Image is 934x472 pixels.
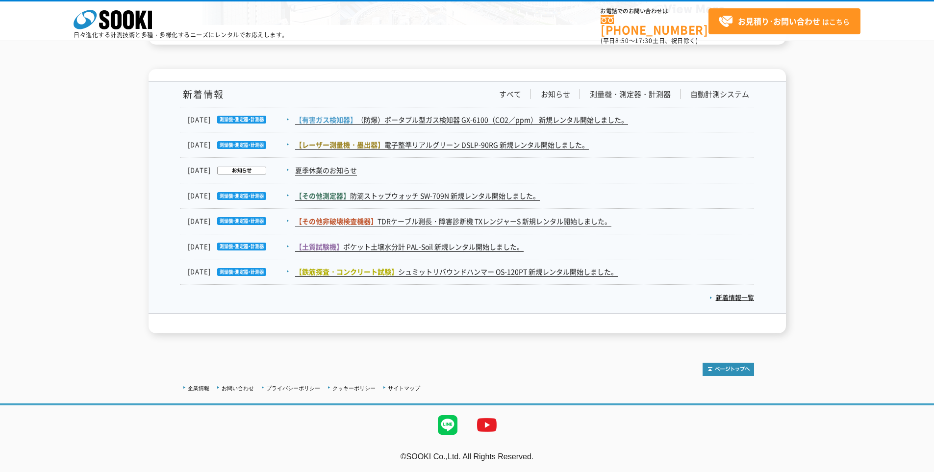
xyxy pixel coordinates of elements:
dt: [DATE] [188,242,294,252]
span: 【レーザー測量機・墨出器】 [295,140,384,149]
a: 【鉄筋探査・コンクリート試験】シュミットリバウンドハンマー OS-120PT 新規レンタル開始しました。 [295,267,618,277]
dt: [DATE] [188,267,294,277]
a: 【その他測定器】防滴ストップウォッチ SW-709N 新規レンタル開始しました。 [295,191,540,201]
dt: [DATE] [188,165,294,175]
a: 自動計測システム [690,89,749,99]
img: 測量機・測定器・計測器 [211,141,266,149]
a: 【レーザー測量機・墨出器】電子整準リアルグリーン DSLP-90RG 新規レンタル開始しました。 [295,140,589,150]
a: お問い合わせ [222,385,254,391]
a: 【有害ガス検知器】（防爆）ポータブル型ガス検知器 GX-6100（CO2／ppm） 新規レンタル開始しました。 [295,115,628,125]
img: 測量機・測定器・計測器 [211,192,266,200]
span: お電話でのお問い合わせは [601,8,708,14]
span: 【有害ガス検知器】 [295,115,357,124]
img: 測量機・測定器・計測器 [211,116,266,124]
img: トップページへ [703,363,754,376]
span: 【土質試験機】 [295,242,343,251]
a: 測量機・測定器・計測器 [590,89,671,99]
a: すべて [499,89,521,99]
h1: 新着情報 [180,89,224,99]
a: テストMail [896,462,934,471]
span: (平日 ～ 土日、祝日除く) [601,36,698,45]
dt: [DATE] [188,115,294,125]
span: 【その他非破壊検査機器】 [295,216,378,226]
dt: [DATE] [188,216,294,226]
a: 新着情報一覧 [709,293,754,302]
a: 【その他非破壊検査機器】TDRケーブル測長・障害診断機 TXレンジャーS 新規レンタル開始しました。 [295,216,611,226]
img: YouTube [467,405,506,445]
strong: お見積り･お問い合わせ [738,15,820,27]
a: プライバシーポリシー [266,385,320,391]
a: 企業情報 [188,385,209,391]
dt: [DATE] [188,140,294,150]
span: 8:50 [615,36,629,45]
a: お知らせ [541,89,570,99]
dt: [DATE] [188,191,294,201]
img: 測量機・測定器・計測器 [211,268,266,276]
span: 【その他測定器】 [295,191,350,200]
a: [PHONE_NUMBER] [601,15,708,35]
a: クッキーポリシー [332,385,376,391]
span: はこちら [718,14,850,29]
img: お知らせ [211,167,266,174]
p: 日々進化する計測技術と多種・多様化するニーズにレンタルでお応えします。 [74,32,288,38]
a: お見積り･お問い合わせはこちら [708,8,860,34]
img: LINE [428,405,467,445]
img: 測量機・測定器・計測器 [211,217,266,225]
a: 夏季休業のお知らせ [295,165,357,175]
a: 【土質試験機】ポケット土壌水分計 PAL-Soil 新規レンタル開始しました。 [295,242,524,252]
img: 測量機・測定器・計測器 [211,243,266,250]
span: 17:30 [635,36,653,45]
a: サイトマップ [388,385,420,391]
span: 【鉄筋探査・コンクリート試験】 [295,267,398,276]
